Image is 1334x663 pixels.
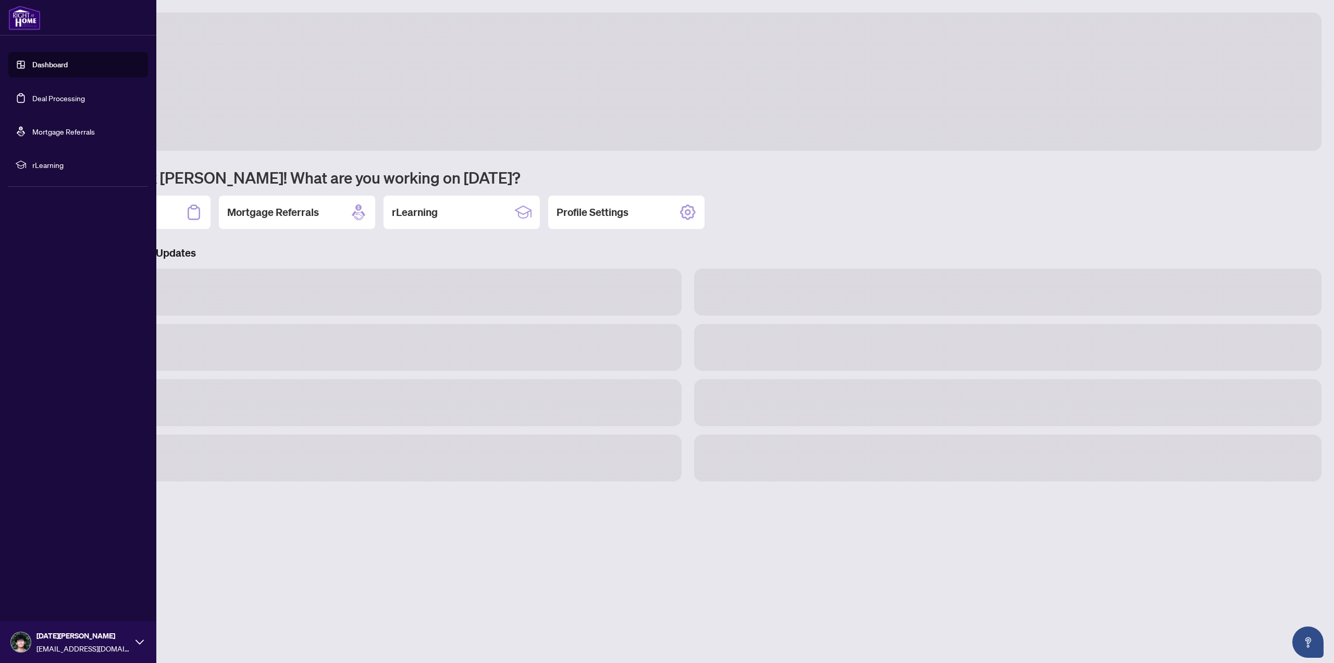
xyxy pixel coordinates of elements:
img: Profile Icon [11,632,31,652]
a: Mortgage Referrals [32,127,95,136]
span: [DATE][PERSON_NAME] [36,630,130,642]
img: logo [8,5,41,30]
span: rLearning [32,159,141,171]
h2: rLearning [392,205,438,220]
h1: Welcome back [PERSON_NAME]! What are you working on [DATE]? [54,167,1321,187]
h3: Brokerage & Industry Updates [54,246,1321,260]
h2: Mortgage Referrals [227,205,319,220]
a: Dashboard [32,60,68,69]
button: Open asap [1292,626,1324,658]
a: Deal Processing [32,93,85,103]
span: [EMAIL_ADDRESS][DOMAIN_NAME] [36,643,130,654]
h2: Profile Settings [557,205,628,220]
